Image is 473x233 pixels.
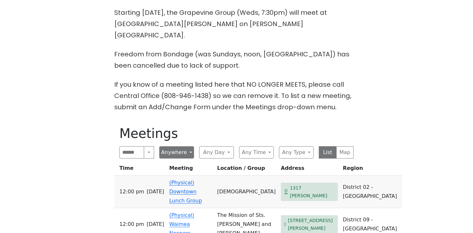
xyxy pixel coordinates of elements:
[288,217,335,232] span: [STREET_ADDRESS][PERSON_NAME]
[199,146,234,159] button: Any Day
[159,146,194,159] button: Anywhere
[119,146,144,159] input: Search
[114,79,359,113] p: If you know of a meeting listed here that NO LONGER MEETS, please call Central Office (808-946-14...
[147,187,164,196] span: [DATE]
[340,176,402,208] td: District 02 - [GEOGRAPHIC_DATA]
[215,164,278,176] th: Location / Group
[239,146,274,159] button: Any Time
[279,146,314,159] button: Any Type
[319,146,337,159] button: List
[290,184,335,200] span: 1317 [PERSON_NAME]
[144,146,154,159] button: Search
[340,164,402,176] th: Region
[147,220,164,229] span: [DATE]
[114,164,167,176] th: Time
[114,49,359,71] p: Freedom from Bondage (was Sundays, noon, [GEOGRAPHIC_DATA]) has been cancelled due to lack of sup...
[336,146,354,159] button: Map
[169,180,202,204] a: (Physical) Downtown Lunch Group
[215,176,278,208] td: [DEMOGRAPHIC_DATA]
[114,7,359,41] p: Starting [DATE], the Grapevine Group (Weds, 7:30pm) will meet at [GEOGRAPHIC_DATA][PERSON_NAME] o...
[119,126,354,141] h1: Meetings
[119,220,144,229] span: 12:00 PM
[167,164,215,176] th: Meeting
[119,187,144,196] span: 12:00 PM
[278,164,340,176] th: Address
